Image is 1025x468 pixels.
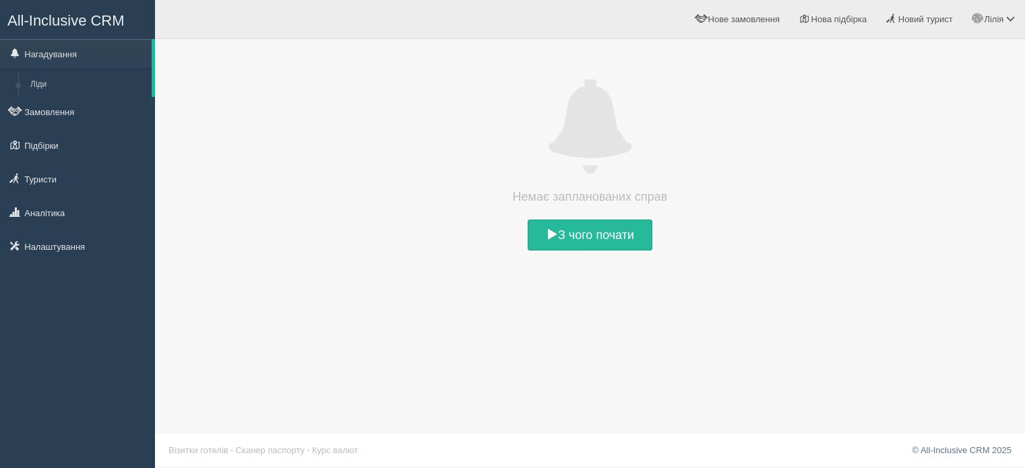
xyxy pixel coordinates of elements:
span: All-Inclusive CRM [7,12,125,29]
a: All-Inclusive CRM [1,1,154,38]
a: З чого почати [528,220,652,250]
span: Нове замовлення [708,14,780,24]
a: Сканер паспорту [236,445,305,455]
a: Курс валют [312,445,358,455]
a: Ліди [24,73,152,97]
span: · [230,445,233,455]
span: Нова підбірка [811,14,867,24]
a: © All-Inclusive CRM 2025 [912,445,1012,455]
a: Візитки готелів [168,445,228,455]
h4: Немає запланованих справ [489,187,691,206]
span: · [307,445,310,455]
span: Лілія [984,14,1003,24]
span: Новий турист [898,14,953,24]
